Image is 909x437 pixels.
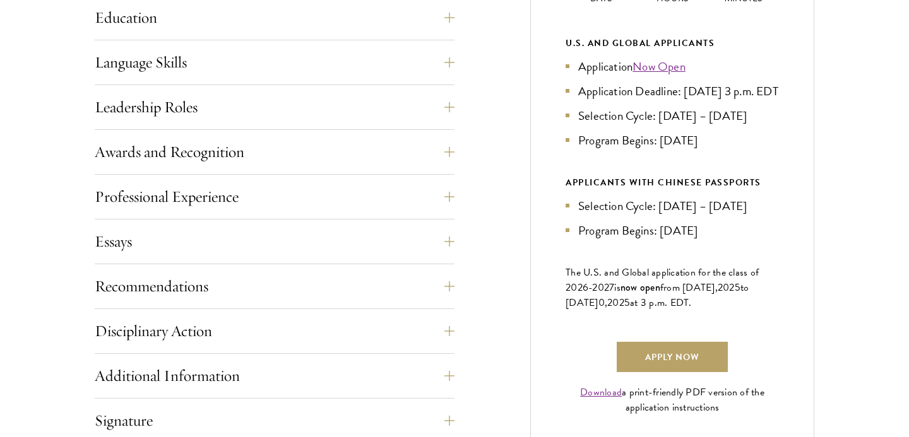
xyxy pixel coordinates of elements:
[95,137,454,167] button: Awards and Recognition
[95,405,454,436] button: Signature
[95,92,454,122] button: Leadership Roles
[566,385,779,415] div: a print-friendly PDF version of the application instructions
[95,226,454,257] button: Essays
[95,271,454,301] button: Recommendations
[95,3,454,33] button: Education
[566,107,779,125] li: Selection Cycle: [DATE] – [DATE]
[660,280,718,295] span: from [DATE],
[607,295,624,310] span: 202
[566,131,779,149] li: Program Begins: [DATE]
[624,295,630,310] span: 5
[605,295,607,310] span: ,
[95,316,454,346] button: Disciplinary Action
[566,265,759,295] span: The U.S. and Global application for the class of 202
[95,361,454,391] button: Additional Information
[598,295,605,310] span: 0
[566,280,749,310] span: to [DATE]
[609,280,614,295] span: 7
[566,35,779,51] div: U.S. and Global Applicants
[630,295,692,310] span: at 3 p.m. EDT.
[621,280,660,294] span: now open
[566,197,779,215] li: Selection Cycle: [DATE] – [DATE]
[566,82,779,100] li: Application Deadline: [DATE] 3 p.m. EDT
[580,385,622,400] a: Download
[566,221,779,240] li: Program Begins: [DATE]
[718,280,735,295] span: 202
[95,182,454,212] button: Professional Experience
[588,280,609,295] span: -202
[583,280,588,295] span: 6
[614,280,621,295] span: is
[95,47,454,78] button: Language Skills
[566,175,779,190] div: APPLICANTS WITH CHINESE PASSPORTS
[617,342,728,372] a: Apply Now
[633,57,686,76] a: Now Open
[566,57,779,76] li: Application
[735,280,740,295] span: 5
